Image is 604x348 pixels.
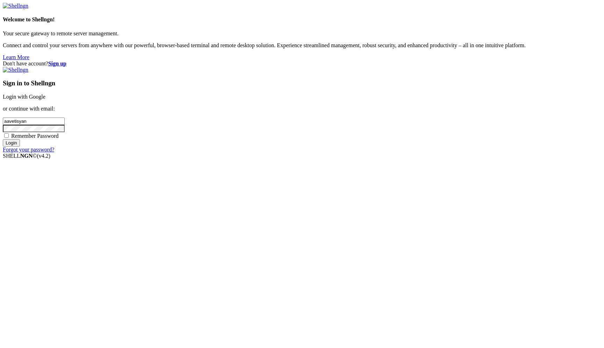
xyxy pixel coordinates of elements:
[3,61,601,67] div: Don't have account?
[3,42,601,49] p: Connect and control your servers from anywhere with our powerful, browser-based terminal and remo...
[3,139,20,147] input: Login
[11,133,59,139] span: Remember Password
[3,94,45,100] a: Login with Google
[4,133,9,138] input: Remember Password
[3,153,50,159] span: SHELL ©
[3,67,28,73] img: Shellngn
[3,54,29,60] a: Learn More
[20,153,33,159] b: NGN
[3,147,54,152] a: Forgot your password?
[3,106,601,112] p: or continue with email:
[37,153,51,159] span: 4.2.0
[3,30,601,37] p: Your secure gateway to remote server management.
[3,3,28,9] img: Shellngn
[48,61,66,66] a: Sign up
[3,16,601,23] h4: Welcome to Shellngn!
[3,79,601,87] h3: Sign in to Shellngn
[3,118,65,125] input: Email address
